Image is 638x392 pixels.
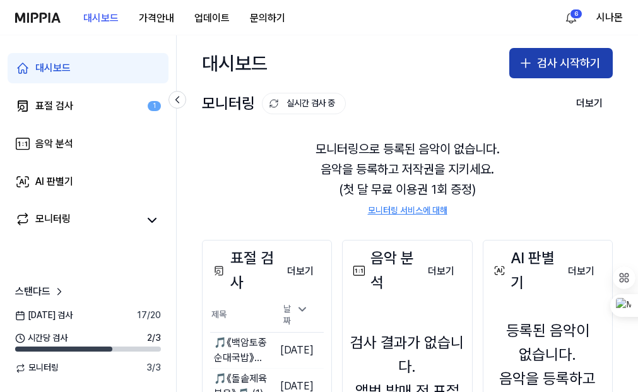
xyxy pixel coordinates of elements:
[35,98,73,114] div: 표절 검사
[418,258,464,284] a: 더보기
[368,205,447,217] a: 모니터링 서비스에 대해
[15,332,68,345] span: 시간당 검사
[35,61,71,76] div: 대시보드
[73,6,129,31] button: 대시보드
[210,246,277,295] div: 표절 검사
[15,309,73,322] span: [DATE] 검사
[558,258,605,284] a: 더보기
[147,332,161,345] span: 2 / 3
[8,91,168,121] a: 표절 검사1
[278,299,314,331] div: 날짜
[566,91,613,116] button: 더보기
[15,284,50,299] span: 스탠다드
[15,284,66,299] a: 스탠다드
[262,93,346,114] button: 실시간 검사 중
[8,53,168,83] a: 대시보드
[202,92,346,116] div: 모니터링
[35,136,73,151] div: 음악 분석
[277,258,324,284] a: 더보기
[8,129,168,159] a: 음악 분석
[509,48,613,78] button: 검사 시작하기
[15,362,59,374] span: 모니터링
[202,48,268,78] div: 대시보드
[570,9,582,19] div: 6
[184,6,240,31] button: 업데이트
[15,13,61,23] img: logo
[277,259,324,284] button: 더보기
[268,332,324,368] td: [DATE]
[214,335,268,365] div: 🎵《백암토종순대국밥》🎵 (1)
[184,1,240,35] a: 업데이트
[137,309,161,322] span: 17 / 20
[558,259,605,284] button: 더보기
[202,124,613,232] div: 모니터링으로 등록된 음악이 없습니다. 음악을 등록하고 저작권을 지키세요. (첫 달 무료 이용권 1회 증정)
[35,174,73,189] div: AI 판별기
[146,362,161,374] span: 3 / 3
[491,246,558,295] div: AI 판별기
[129,6,184,31] button: 가격안내
[418,259,464,284] button: 더보기
[15,211,138,229] a: 모니터링
[564,10,579,25] img: 알림
[148,101,161,112] div: 1
[561,8,581,28] button: 알림6
[596,10,623,25] button: 시나몬
[35,211,71,229] div: 모니터링
[8,167,168,197] a: AI 판별기
[210,299,268,333] th: 제목
[240,6,295,31] button: 문의하기
[350,246,417,295] div: 음악 분석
